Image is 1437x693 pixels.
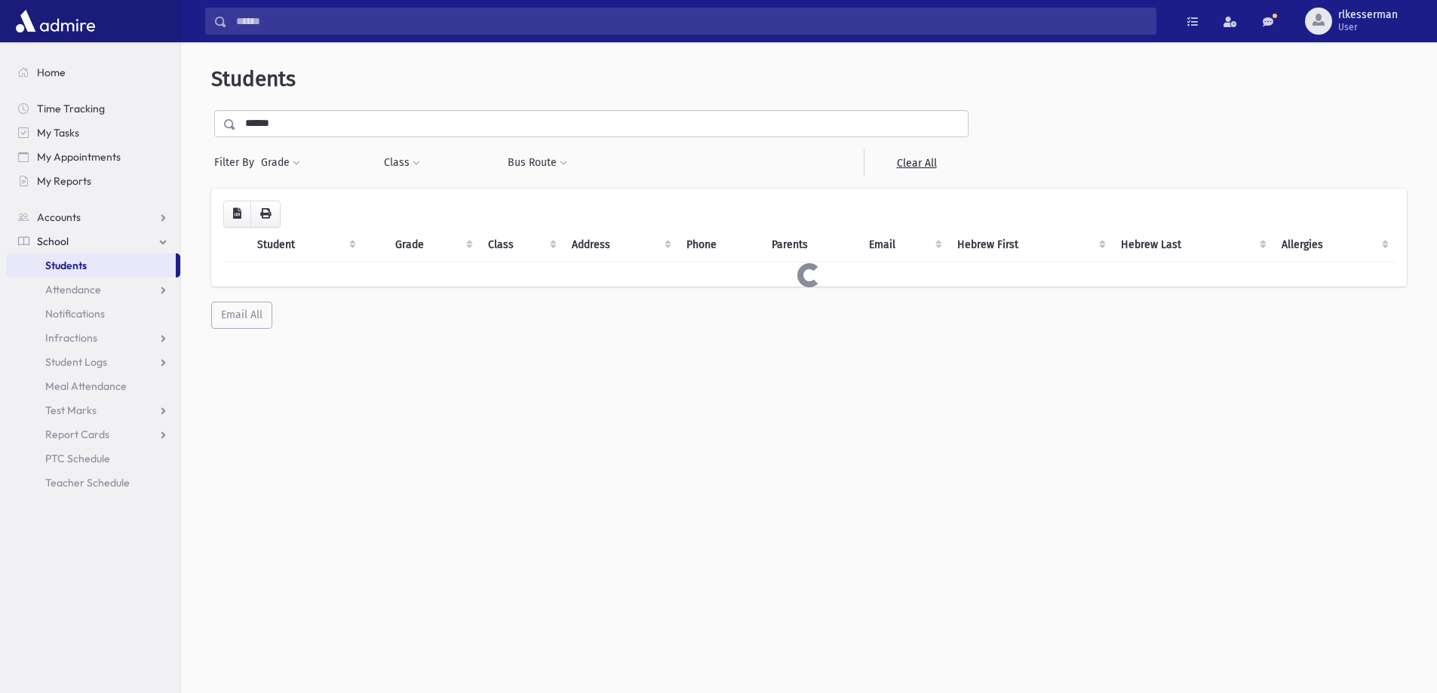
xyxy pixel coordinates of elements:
span: My Tasks [37,126,79,140]
a: Teacher Schedule [6,471,180,495]
button: Grade [260,149,301,176]
th: Address [563,228,677,262]
span: Time Tracking [37,102,105,115]
span: Students [45,259,87,272]
th: Phone [677,228,763,262]
span: Accounts [37,210,81,224]
a: Attendance [6,278,180,302]
a: My Reports [6,169,180,193]
button: Email All [211,302,272,329]
a: School [6,229,180,253]
span: User [1338,21,1398,33]
button: Class [383,149,421,176]
th: Allergies [1273,228,1395,262]
a: Accounts [6,205,180,229]
span: PTC Schedule [45,452,110,465]
a: Meal Attendance [6,374,180,398]
span: Meal Attendance [45,379,127,393]
img: AdmirePro [12,6,99,36]
th: Class [479,228,563,262]
a: PTC Schedule [6,446,180,471]
th: Email [860,228,948,262]
th: Grade [386,228,478,262]
th: Hebrew First [948,228,1111,262]
th: Parents [763,228,860,262]
span: My Appointments [37,150,121,164]
a: Report Cards [6,422,180,446]
span: Infractions [45,331,97,345]
span: Filter By [214,155,260,170]
a: Infractions [6,326,180,350]
a: Test Marks [6,398,180,422]
span: Home [37,66,66,79]
a: Student Logs [6,350,180,374]
input: Search [227,8,1156,35]
span: Teacher Schedule [45,476,130,489]
a: My Tasks [6,121,180,145]
span: School [37,235,69,248]
span: Students [211,66,296,91]
a: Time Tracking [6,97,180,121]
span: Notifications [45,307,105,320]
button: Bus Route [507,149,568,176]
span: Student Logs [45,355,107,369]
span: My Reports [37,174,91,188]
th: Hebrew Last [1112,228,1273,262]
span: rlkesserman [1338,9,1398,21]
a: Notifications [6,302,180,326]
a: Home [6,60,180,84]
a: Clear All [864,149,969,176]
button: CSV [223,201,251,228]
a: My Appointments [6,145,180,169]
button: Print [250,201,281,228]
span: Report Cards [45,428,109,441]
span: Test Marks [45,403,97,417]
span: Attendance [45,283,101,296]
a: Students [6,253,176,278]
th: Student [248,228,362,262]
